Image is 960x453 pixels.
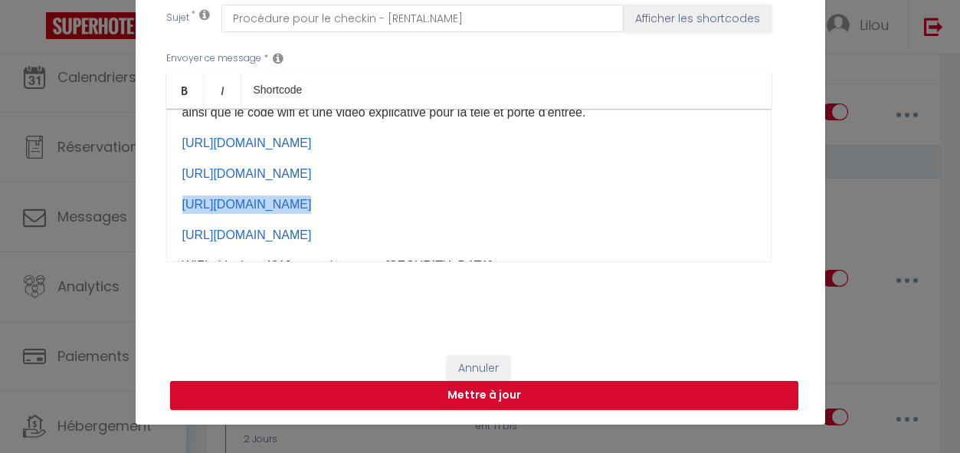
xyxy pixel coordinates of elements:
[624,5,772,32] button: Afficher les shortcodes
[182,195,755,214] p: ​
[182,228,312,241] a: [URL][DOMAIN_NAME]
[170,381,798,410] button: Mettre à jour
[166,51,261,66] label: Envoyer ce message
[182,226,755,245] p: ​​
[273,52,283,64] i: Message
[182,198,312,211] a: [URL][DOMAIN_NAME]
[182,136,312,149] a: [URL][DOMAIN_NAME]
[204,71,241,108] a: Italic
[182,257,755,275] p: WIFI : Livebox-4310​ mot de passe : [SECURITY_DATA]​​
[199,8,210,21] i: Subject
[447,356,510,382] button: Annuler
[241,71,315,108] a: Shortcode
[182,167,312,180] a: [URL][DOMAIN_NAME]
[166,11,189,27] label: Sujet
[166,71,204,108] a: Bold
